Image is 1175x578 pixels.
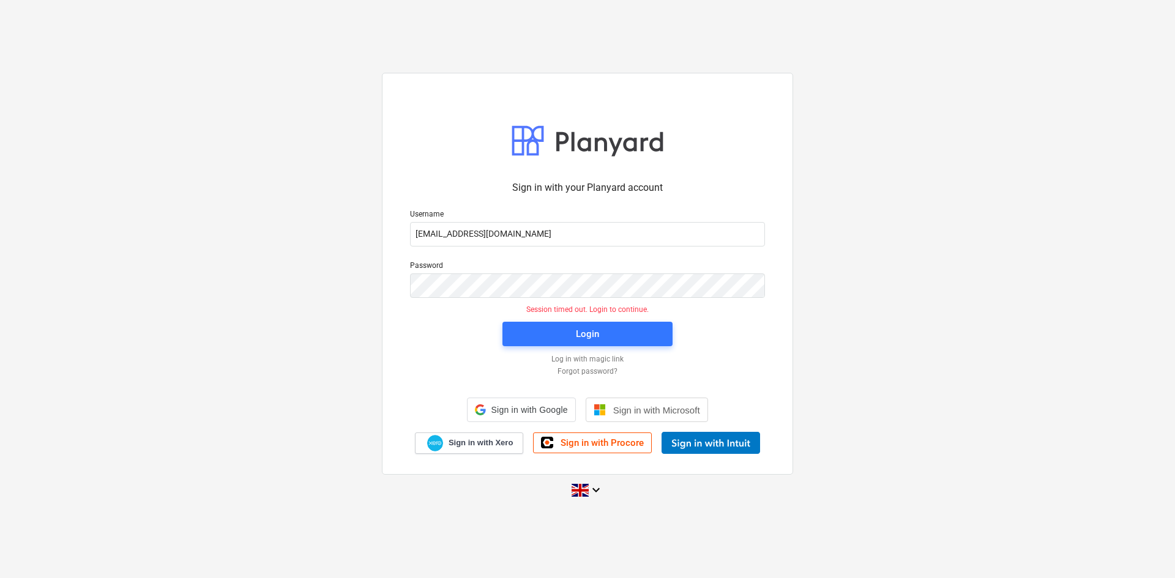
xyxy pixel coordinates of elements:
img: Microsoft logo [594,404,606,416]
i: keyboard_arrow_down [589,483,603,497]
span: Sign in with Xero [449,437,513,448]
input: Username [410,222,765,246]
span: Sign in with Microsoft [613,405,700,415]
span: Sign in with Procore [561,437,644,448]
a: Forgot password? [404,367,771,377]
a: Sign in with Xero [415,432,524,454]
p: Sign in with your Planyard account [410,180,765,195]
div: Sign in with Google [467,398,575,422]
button: Login [502,322,673,346]
a: Log in with magic link [404,355,771,365]
p: Password [410,261,765,273]
p: Username [410,210,765,222]
iframe: Chat Widget [1114,519,1175,578]
img: Xero logo [427,435,443,451]
p: Session timed out. Login to continue. [403,305,772,315]
div: Login [576,326,599,342]
a: Sign in with Procore [533,432,652,453]
span: Sign in with Google [491,405,567,415]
